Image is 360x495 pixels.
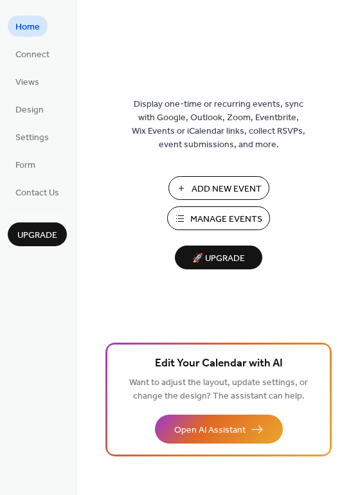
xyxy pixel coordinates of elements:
[15,76,39,89] span: Views
[15,21,40,34] span: Home
[174,424,246,437] span: Open AI Assistant
[132,98,305,152] span: Display one-time or recurring events, sync with Google, Outlook, Zoom, Eventbrite, Wix Events or ...
[8,43,57,64] a: Connect
[8,71,47,92] a: Views
[129,374,308,405] span: Want to adjust the layout, update settings, or change the design? The assistant can help.
[15,48,50,62] span: Connect
[190,213,262,226] span: Manage Events
[155,415,283,444] button: Open AI Assistant
[8,98,51,120] a: Design
[15,131,49,145] span: Settings
[17,229,57,242] span: Upgrade
[168,176,269,200] button: Add New Event
[8,154,43,175] a: Form
[15,104,44,117] span: Design
[183,250,255,267] span: 🚀 Upgrade
[15,159,35,172] span: Form
[175,246,262,269] button: 🚀 Upgrade
[8,15,48,37] a: Home
[15,186,59,200] span: Contact Us
[8,181,67,203] a: Contact Us
[8,126,57,147] a: Settings
[155,355,283,373] span: Edit Your Calendar with AI
[192,183,262,196] span: Add New Event
[8,222,67,246] button: Upgrade
[167,206,270,230] button: Manage Events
